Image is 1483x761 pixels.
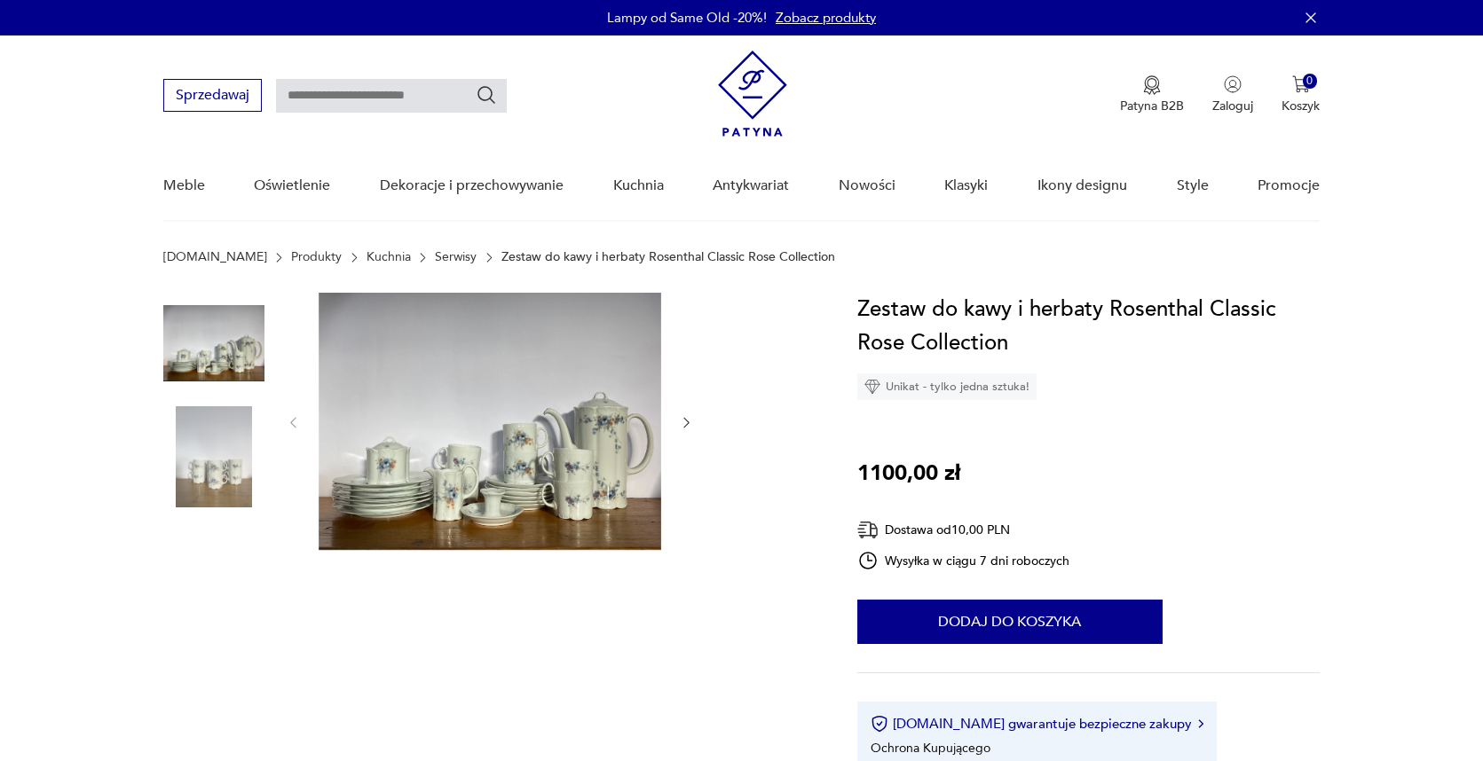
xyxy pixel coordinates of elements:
img: Zdjęcie produktu Zestaw do kawy i herbaty Rosenthal Classic Rose Collection [163,519,264,620]
p: Koszyk [1282,98,1320,114]
a: Produkty [291,250,342,264]
h1: Zestaw do kawy i herbaty Rosenthal Classic Rose Collection [857,293,1320,360]
a: Ikony designu [1037,152,1127,220]
button: Sprzedawaj [163,79,262,112]
li: Ochrona Kupującego [871,740,990,757]
img: Ikonka użytkownika [1224,75,1242,93]
p: Patyna B2B [1120,98,1184,114]
a: Oświetlenie [254,152,330,220]
a: Kuchnia [613,152,664,220]
div: Wysyłka w ciągu 7 dni roboczych [857,550,1070,571]
img: Zdjęcie produktu Zestaw do kawy i herbaty Rosenthal Classic Rose Collection [163,632,264,734]
a: Zobacz produkty [776,9,876,27]
a: Style [1177,152,1209,220]
button: Patyna B2B [1120,75,1184,114]
button: Szukaj [476,84,497,106]
a: [DOMAIN_NAME] [163,250,267,264]
a: Sprzedawaj [163,90,262,103]
p: Zestaw do kawy i herbaty Rosenthal Classic Rose Collection [501,250,835,264]
button: 0Koszyk [1282,75,1320,114]
a: Promocje [1258,152,1320,220]
a: Serwisy [435,250,477,264]
a: Nowości [839,152,895,220]
img: Ikona medalu [1143,75,1161,95]
img: Ikona koszyka [1292,75,1310,93]
img: Zdjęcie produktu Zestaw do kawy i herbaty Rosenthal Classic Rose Collection [319,293,661,550]
img: Ikona dostawy [857,519,879,541]
a: Meble [163,152,205,220]
img: Ikona certyfikatu [871,715,888,733]
button: Dodaj do koszyka [857,600,1163,644]
button: Zaloguj [1212,75,1253,114]
button: [DOMAIN_NAME] gwarantuje bezpieczne zakupy [871,715,1203,733]
a: Ikona medaluPatyna B2B [1120,75,1184,114]
p: 1100,00 zł [857,457,960,490]
div: 0 [1303,74,1318,89]
div: Dostawa od 10,00 PLN [857,519,1070,541]
a: Kuchnia [367,250,411,264]
p: Zaloguj [1212,98,1253,114]
a: Klasyki [944,152,988,220]
img: Zdjęcie produktu Zestaw do kawy i herbaty Rosenthal Classic Rose Collection [163,406,264,507]
img: Patyna - sklep z meblami i dekoracjami vintage [718,51,787,137]
a: Dekoracje i przechowywanie [380,152,564,220]
img: Ikona strzałki w prawo [1198,719,1203,728]
p: Lampy od Same Old -20%! [607,9,767,27]
div: Unikat - tylko jedna sztuka! [857,373,1037,400]
img: Zdjęcie produktu Zestaw do kawy i herbaty Rosenthal Classic Rose Collection [163,293,264,394]
img: Ikona diamentu [864,379,880,395]
a: Antykwariat [713,152,789,220]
